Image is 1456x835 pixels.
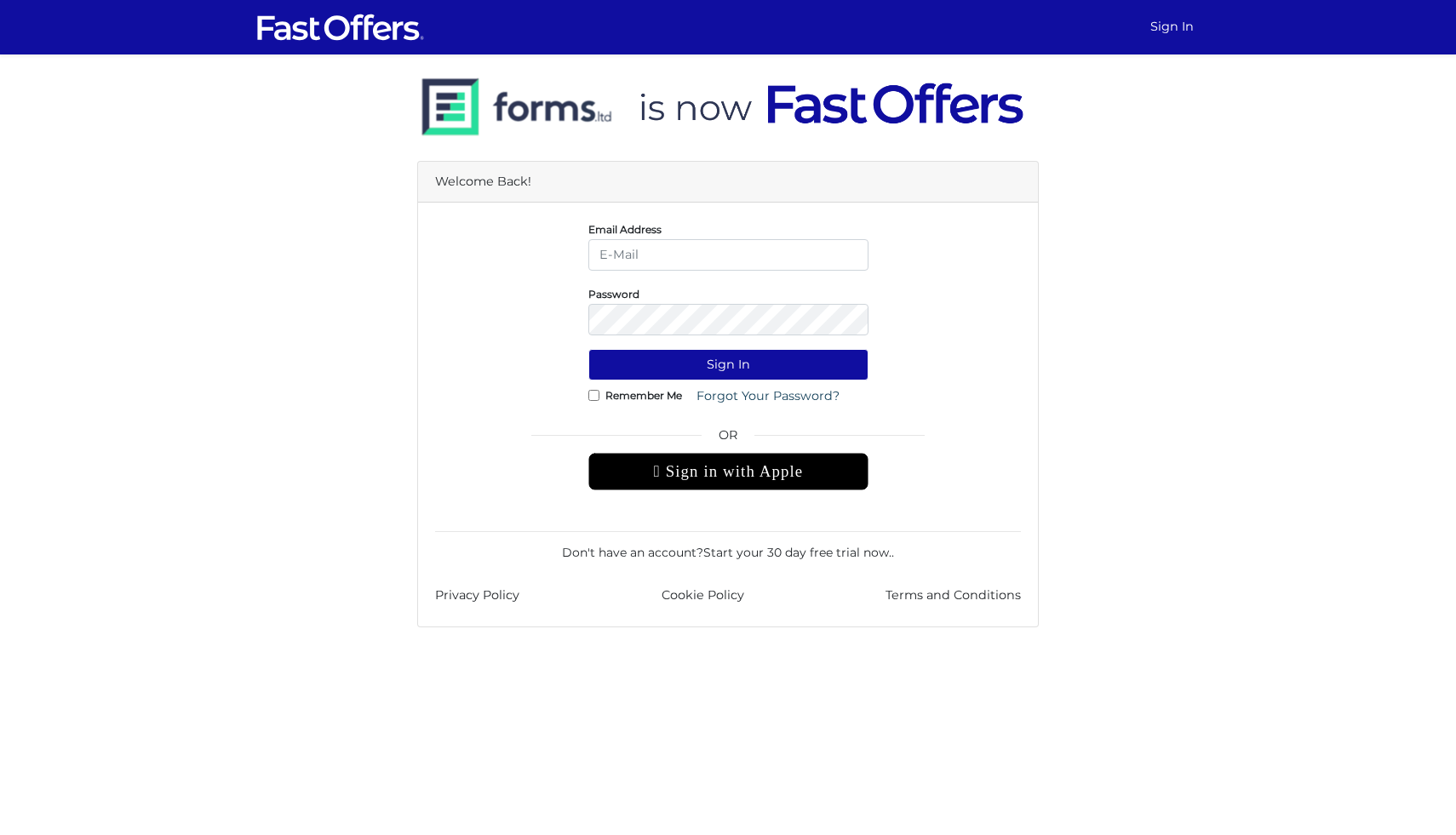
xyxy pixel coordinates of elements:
[588,453,868,490] div: Sign in with Apple
[703,545,891,560] a: Start your 30 day free trial now.
[588,349,868,380] button: Sign In
[1144,10,1201,43] a: Sign In
[605,393,682,397] label: Remember Me
[886,586,1021,605] a: Terms and Conditions
[418,162,1038,203] div: Welcome Back!
[588,426,868,453] span: OR
[685,380,851,412] a: Forgot Your Password?
[588,227,662,232] label: Email Address
[588,239,868,271] input: E-Mail
[588,292,639,296] label: Password
[662,586,744,605] a: Cookie Policy
[435,531,1021,562] div: Don't have an account? .
[435,586,519,605] a: Privacy Policy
